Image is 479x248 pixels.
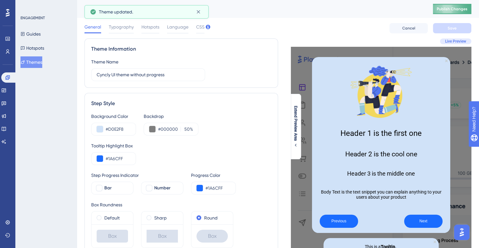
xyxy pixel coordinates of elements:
div: ENGAGEMENT [20,15,45,21]
h3: Header 3 is the middle one [317,170,445,177]
div: Tooltip Highlight Box [91,142,271,150]
button: Save [433,23,471,33]
div: Background Color [91,112,136,120]
div: Theme Information [91,45,271,53]
div: Step Progress Indicator [91,171,183,179]
div: Box [196,230,228,243]
div: Close Preview [434,241,436,243]
span: Number [154,184,171,192]
span: Live Preview [445,39,466,44]
span: CSS [196,23,204,31]
div: Close Preview [445,60,448,62]
label: Round [204,214,218,222]
span: General [84,23,101,31]
span: Hotspots [141,23,159,31]
label: Default [104,214,120,222]
button: Themes [20,56,42,68]
div: Box [147,230,178,243]
div: Progress Color [191,171,236,179]
button: Next [404,215,443,228]
label: % [180,125,193,133]
span: Bar [104,184,112,192]
button: Publish Changes [433,4,471,14]
div: Box [97,230,128,243]
button: Hotspots [20,42,44,54]
img: Modal Media [349,60,413,124]
div: Cyncly UI theme without progress [84,4,417,13]
span: Language [167,23,188,31]
button: Previous [320,215,358,228]
span: Save [448,26,457,31]
span: Publish Changes [437,6,467,12]
label: Sharp [154,214,167,222]
span: Cancel [402,26,415,31]
input: % [183,125,190,133]
button: Extend Preview Area [291,106,301,148]
p: Body Text is the text snippet you can explain anything to your users about your product [317,189,445,200]
span: Need Help? [15,2,40,9]
h1: Header 1 is the first one [317,129,445,138]
div: Backdrop [144,112,198,120]
span: Theme updated. [99,8,133,16]
input: Theme Name [97,71,200,78]
div: Box Roundness [91,201,271,209]
button: Guides [20,28,41,40]
span: Extend Preview Area [293,106,298,141]
div: Theme Name [91,58,118,66]
h2: Header 2 is the cool one [317,150,445,158]
div: Step Style [91,100,271,107]
button: Cancel [389,23,428,33]
iframe: UserGuiding AI Assistant Launcher [452,223,471,242]
span: Typography [109,23,134,31]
